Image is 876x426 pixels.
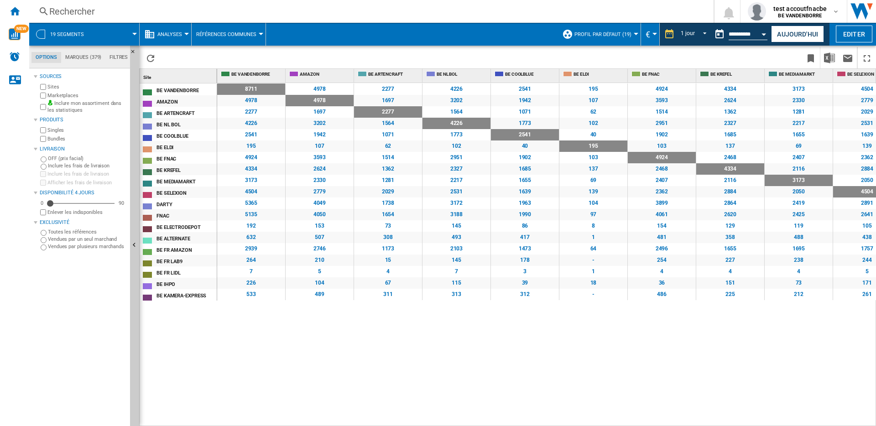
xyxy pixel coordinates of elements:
div: 102 [422,140,490,152]
div: BE VANDENBORRE [219,69,285,80]
div: 4226 [422,118,490,129]
label: Inclure les frais de livraison [47,171,126,177]
div: 1990 [491,209,559,220]
div: 4334 [217,163,285,175]
span: BE ARTENCRAFT [368,71,420,74]
input: Afficher les frais de livraison [40,209,46,215]
div: 192 [217,220,285,232]
div: BE FR LIDL [156,267,216,277]
div: 3593 [628,95,696,106]
button: Editer [836,26,872,42]
div: BE COOLBLUE [156,130,216,140]
div: 115 [422,277,490,289]
label: OFF (prix facial) [48,155,126,162]
div: 1685 [696,129,764,140]
div: 533 [217,289,285,300]
input: Sites [40,84,46,90]
div: 2468 [696,152,764,163]
div: DARTY [156,199,216,208]
label: Inclure les frais de livraison [48,162,126,169]
div: 153 [286,220,354,232]
button: € [646,23,655,46]
div: 1773 [491,118,559,129]
div: 19 segments [34,23,135,46]
div: 103 [559,152,627,163]
div: 154 [628,220,696,232]
label: Vendues par un seul marchand [48,236,126,243]
div: Exclusivité [40,219,126,226]
div: 1514 [628,106,696,118]
div: BE COOLBLUE [493,69,559,80]
div: 139 [559,186,627,197]
div: 3202 [422,95,490,106]
div: 2116 [765,163,833,175]
div: BE FNAC [630,69,696,80]
div: AMAZON [156,96,216,106]
div: 64 [559,243,627,255]
button: 19 segments [50,23,93,46]
div: 69 [559,175,627,186]
div: 2541 [217,129,285,140]
div: 1685 [491,163,559,175]
div: 2779 [286,186,354,197]
div: Disponibilité 4 Jours [40,189,126,197]
div: 2419 [765,197,833,209]
div: 488 [765,232,833,243]
div: 2468 [628,163,696,175]
div: 137 [559,163,627,175]
div: 107 [559,95,627,106]
div: 4924 [217,152,285,163]
div: 129 [696,220,764,232]
div: 1697 [354,95,422,106]
img: alerts-logo.svg [9,51,20,62]
div: 2217 [765,118,833,129]
div: BE MEDIAMARKT [766,69,833,80]
div: 4 [628,266,696,277]
div: 2951 [628,118,696,129]
div: 2050 [765,186,833,197]
div: BE ELDI [156,142,216,151]
label: Toutes les références [48,229,126,235]
div: Sort None [141,69,217,83]
button: Recharger [141,47,160,68]
div: 1963 [491,197,559,209]
label: Bundles [47,135,126,142]
div: 97 [559,209,627,220]
button: Open calendar [756,25,772,41]
div: 1071 [354,129,422,140]
div: 5 [286,266,354,277]
div: 15 [354,255,422,266]
div: 1655 [696,243,764,255]
div: 1697 [286,106,354,118]
span: BE ELDI [574,71,626,74]
span: Analyses [157,31,182,37]
div: 226 [217,277,285,289]
div: 2362 [628,186,696,197]
div: 2541 [491,129,559,140]
label: Singles [47,127,126,134]
div: 62 [559,106,627,118]
md-tab-item: Marques (379) [61,52,105,63]
div: 358 [696,232,764,243]
img: mysite-bg-18x18.png [47,100,53,105]
md-menu: Currency [641,23,660,46]
md-tab-item: Filtres [105,52,132,63]
div: 2496 [628,243,696,255]
div: 1942 [286,129,354,140]
label: Marketplaces [47,92,126,99]
button: Profil par défaut (19) [574,23,636,46]
div: BE IHPO [156,279,216,288]
span: Profil par défaut (19) [574,31,631,37]
img: wise-card.svg [9,28,21,40]
div: 2116 [696,175,764,186]
span: 19 segments [50,31,84,37]
div: BE SELEXION [156,187,216,197]
div: 39 [491,277,559,289]
div: BE FNAC [156,153,216,163]
div: 2330 [286,175,354,186]
button: Envoyer ce rapport par email [839,47,857,68]
input: Inclure mon assortiment dans les statistiques [40,101,46,113]
div: 2330 [765,95,833,106]
input: Bundles [40,136,46,142]
div: Rechercher [49,5,690,18]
